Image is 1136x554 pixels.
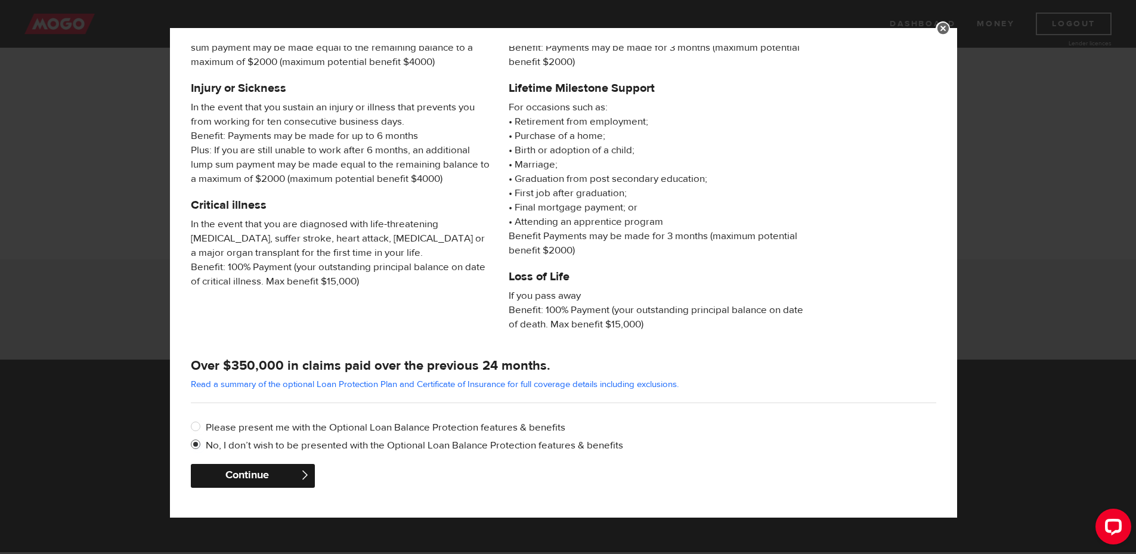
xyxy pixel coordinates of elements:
[191,81,491,95] h5: Injury or Sickness
[509,81,809,95] h5: Lifetime Milestone Support
[206,420,936,435] label: Please present me with the Optional Loan Balance Protection features & benefits
[509,289,809,332] span: If you pass away Benefit: 100% Payment (your outstanding principal balance on date of death. Max ...
[191,420,206,435] input: Please present me with the Optional Loan Balance Protection features & benefits
[206,438,936,453] label: No, I don’t wish to be presented with the Optional Loan Balance Protection features & benefits
[191,357,936,374] h4: Over $350,000 in claims paid over the previous 24 months.
[300,470,310,480] span: 
[191,198,491,212] h5: Critical illness
[509,100,809,114] span: For occasions such as:
[191,379,679,390] a: Read a summary of the optional Loan Protection Plan and Certificate of Insurance for full coverag...
[191,217,491,289] span: In the event that you are diagnosed with life-threatening [MEDICAL_DATA], suffer stroke, heart at...
[191,100,491,186] span: In the event that you sustain an injury or illness that prevents you from working for ten consecu...
[509,270,809,284] h5: Loss of Life
[509,100,809,258] p: • Retirement from employment; • Purchase of a home; • Birth or adoption of a child; • Marriage; •...
[191,464,315,488] button: Continue
[191,438,206,453] input: No, I don’t wish to be presented with the Optional Loan Balance Protection features & benefits
[1086,504,1136,554] iframe: LiveChat chat widget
